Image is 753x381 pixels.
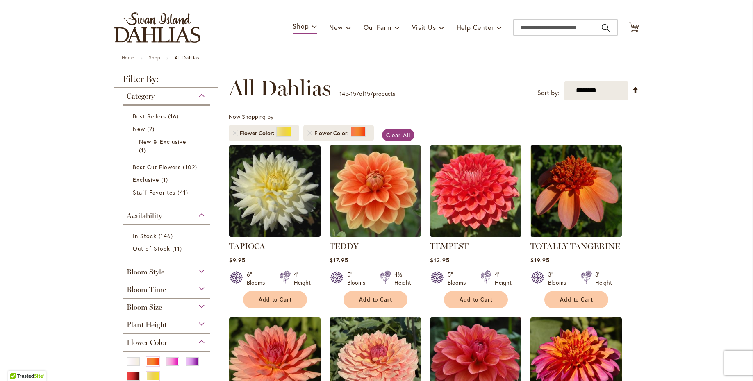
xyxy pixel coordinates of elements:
[247,270,270,287] div: 6" Blooms
[530,256,550,264] span: $19.95
[229,145,321,237] img: TAPIOCA
[139,137,196,154] a: New &amp; Exclusive
[560,296,594,303] span: Add to Cart
[430,231,521,238] a: TEMPEST
[133,175,202,184] a: Exclusive
[133,188,202,197] a: Staff Favorites
[133,112,166,120] span: Best Sellers
[233,131,238,136] a: Remove Flower Color Yellow
[127,211,162,220] span: Availability
[133,231,202,240] a: In Stock 146
[127,338,167,347] span: Flower Color
[177,188,190,197] span: 41
[444,291,508,308] button: Add to Cart
[457,23,494,32] span: Help Center
[339,90,348,98] span: 145
[114,12,200,43] a: store logo
[240,129,276,137] span: Flower Color
[133,245,171,252] span: Out of Stock
[537,85,560,100] label: Sort by:
[595,270,612,287] div: 3' Height
[530,231,622,238] a: TOTALLY TANGERINE
[172,244,184,253] span: 11
[114,75,218,88] strong: Filter By:
[159,231,175,240] span: 146
[139,146,148,154] span: 1
[133,125,145,133] span: New
[183,163,199,171] span: 102
[548,270,571,287] div: 3" Blooms
[430,256,450,264] span: $12.95
[460,296,493,303] span: Add to Cart
[293,22,309,30] span: Shop
[530,145,622,237] img: TOTALLY TANGERINE
[229,241,265,251] a: TAPIOCA
[544,291,608,308] button: Add to Cart
[127,285,166,294] span: Bloom Time
[175,54,200,61] strong: All Dahlias
[122,54,134,61] a: Home
[168,112,181,120] span: 16
[430,145,521,237] img: TEMPEST
[259,296,292,303] span: Add to Cart
[329,23,343,32] span: New
[149,54,160,61] a: Shop
[448,270,471,287] div: 5" Blooms
[330,241,359,251] a: TEDDY
[350,90,359,98] span: 157
[430,241,469,251] a: TEMPEST
[229,113,273,120] span: Now Shopping by
[139,138,187,145] span: New & Exclusive
[133,244,202,253] a: Out of Stock 11
[133,125,202,133] a: New
[229,231,321,238] a: TAPIOCA
[412,23,436,32] span: Visit Us
[133,232,157,240] span: In Stock
[386,131,410,139] span: Clear All
[314,129,351,137] span: Flower Color
[133,112,202,120] a: Best Sellers
[359,296,393,303] span: Add to Cart
[294,270,311,287] div: 4' Height
[243,291,307,308] button: Add to Cart
[147,125,157,133] span: 2
[307,131,312,136] a: Remove Flower Color Orange/Peach
[364,23,391,32] span: Our Farm
[133,163,202,171] a: Best Cut Flowers
[127,268,164,277] span: Bloom Style
[161,175,170,184] span: 1
[330,231,421,238] a: Teddy
[127,303,162,312] span: Bloom Size
[133,176,159,184] span: Exclusive
[127,320,167,329] span: Plant Height
[344,291,407,308] button: Add to Cart
[382,129,414,141] a: Clear All
[133,163,181,171] span: Best Cut Flowers
[495,270,512,287] div: 4' Height
[229,256,246,264] span: $9.95
[364,90,373,98] span: 157
[6,352,29,375] iframe: Launch Accessibility Center
[347,270,370,287] div: 5" Blooms
[133,188,176,196] span: Staff Favorites
[229,76,331,100] span: All Dahlias
[330,145,421,237] img: Teddy
[530,241,620,251] a: TOTALLY TANGERINE
[339,87,395,100] p: - of products
[330,256,348,264] span: $17.95
[127,92,155,101] span: Category
[394,270,411,287] div: 4½' Height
